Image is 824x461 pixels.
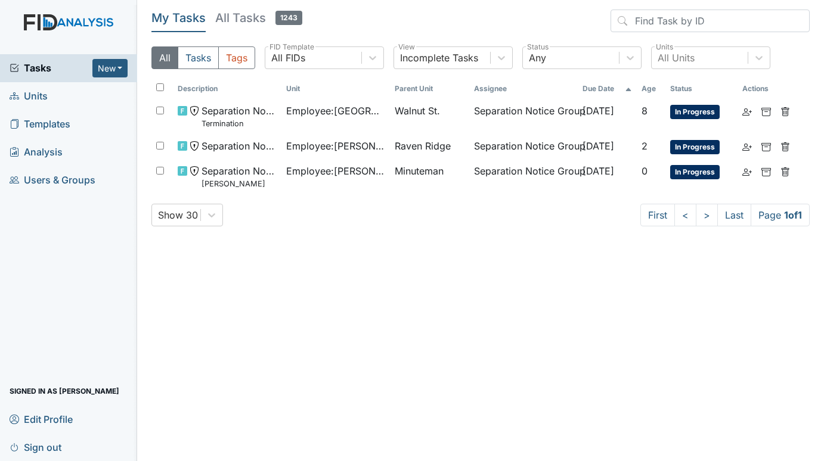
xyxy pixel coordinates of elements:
[642,140,648,152] span: 2
[151,10,206,26] h5: My Tasks
[761,104,771,118] a: Archive
[583,105,614,117] span: [DATE]
[611,10,810,32] input: Find Task by ID
[578,79,636,99] th: Toggle SortBy
[10,438,61,456] span: Sign out
[400,51,478,65] div: Incomplete Tasks
[642,105,648,117] span: 8
[674,204,696,226] a: <
[151,46,255,69] div: Type filter
[10,171,95,189] span: Users & Groups
[151,46,178,69] button: All
[670,165,720,179] span: In Progress
[696,204,718,226] a: >
[173,79,281,99] th: Toggle SortBy
[271,51,305,65] div: All FIDs
[286,164,385,178] span: Employee : [PERSON_NAME]
[583,140,614,152] span: [DATE]
[665,79,737,99] th: Toggle SortBy
[218,46,255,69] button: Tags
[658,51,695,65] div: All Units
[670,105,720,119] span: In Progress
[670,140,720,154] span: In Progress
[10,143,63,161] span: Analysis
[202,164,277,189] span: Separation Notice Nyeshia Redmond
[156,83,164,91] input: Toggle All Rows Selected
[637,79,666,99] th: Toggle SortBy
[202,104,277,129] span: Separation Notice Termination
[202,178,277,189] small: [PERSON_NAME]
[784,209,802,221] strong: 1 of 1
[761,164,771,178] a: Archive
[286,139,385,153] span: Employee : [PERSON_NAME], [PERSON_NAME]
[92,59,128,77] button: New
[10,410,73,428] span: Edit Profile
[390,79,470,99] th: Toggle SortBy
[529,51,546,65] div: Any
[751,204,810,226] span: Page
[215,10,302,26] h5: All Tasks
[395,139,451,153] span: Raven Ridge
[395,104,440,118] span: Walnut St.
[640,204,675,226] a: First
[286,104,385,118] span: Employee : [GEOGRAPHIC_DATA][PERSON_NAME]
[395,164,444,178] span: Minuteman
[469,134,578,159] td: Separation Notice Group
[640,204,810,226] nav: task-pagination
[281,79,390,99] th: Toggle SortBy
[738,79,797,99] th: Actions
[10,61,92,75] a: Tasks
[469,159,578,194] td: Separation Notice Group
[780,139,790,153] a: Delete
[10,382,119,400] span: Signed in as [PERSON_NAME]
[642,165,648,177] span: 0
[158,208,198,222] div: Show 30
[202,139,277,153] span: Separation Notice
[178,46,219,69] button: Tasks
[275,11,302,25] span: 1243
[469,99,578,134] td: Separation Notice Group
[10,115,70,133] span: Templates
[761,139,771,153] a: Archive
[717,204,751,226] a: Last
[202,118,277,129] small: Termination
[780,164,790,178] a: Delete
[780,104,790,118] a: Delete
[583,165,614,177] span: [DATE]
[469,79,578,99] th: Assignee
[10,87,48,105] span: Units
